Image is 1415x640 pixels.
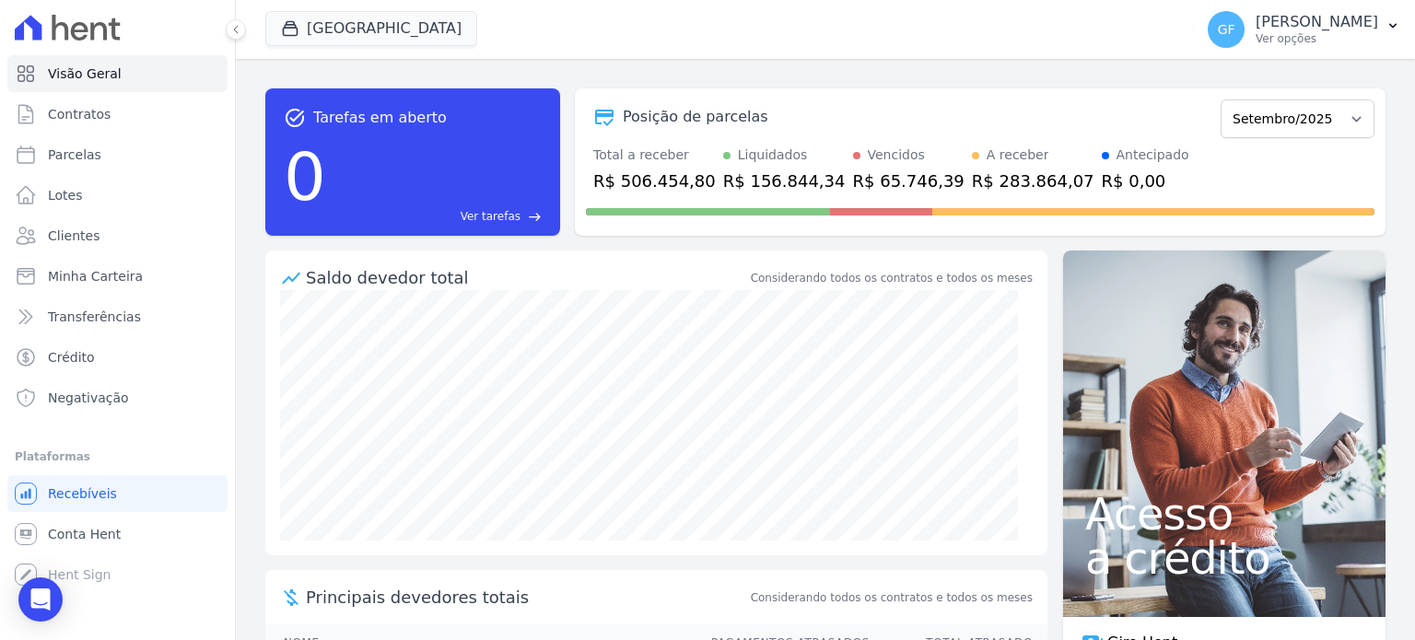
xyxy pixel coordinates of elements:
span: east [528,210,542,224]
div: Total a receber [593,145,716,165]
span: Acesso [1085,492,1363,536]
div: R$ 65.746,39 [853,169,965,193]
a: Visão Geral [7,55,228,92]
a: Minha Carteira [7,258,228,295]
div: Saldo devedor total [306,265,747,290]
div: A receber [987,145,1049,165]
a: Ver tarefas east [333,208,542,225]
div: Antecipado [1117,145,1189,165]
span: Clientes [48,227,99,245]
p: Ver opções [1256,31,1378,46]
div: Plataformas [15,446,220,468]
div: Liquidados [738,145,808,165]
a: Crédito [7,339,228,376]
span: Visão Geral [48,64,122,83]
a: Clientes [7,217,228,254]
div: R$ 506.454,80 [593,169,716,193]
a: Lotes [7,177,228,214]
div: R$ 283.864,07 [972,169,1094,193]
div: Vencidos [868,145,925,165]
button: [GEOGRAPHIC_DATA] [265,11,477,46]
button: GF [PERSON_NAME] Ver opções [1193,4,1415,55]
span: Considerando todos os contratos e todos os meses [751,589,1033,606]
a: Recebíveis [7,475,228,512]
span: task_alt [284,107,306,129]
a: Transferências [7,298,228,335]
span: a crédito [1085,536,1363,580]
div: 0 [284,129,326,225]
a: Contratos [7,96,228,133]
a: Negativação [7,379,228,416]
a: Parcelas [7,136,228,173]
span: Tarefas em aberto [313,107,447,129]
div: Open Intercom Messenger [18,577,63,622]
span: Negativação [48,389,129,407]
span: Recebíveis [48,484,117,503]
span: Principais devedores totais [306,585,747,610]
span: Lotes [48,186,83,204]
span: Contratos [48,105,111,123]
div: R$ 156.844,34 [723,169,846,193]
div: R$ 0,00 [1102,169,1189,193]
div: Considerando todos os contratos e todos os meses [751,270,1033,286]
span: GF [1218,23,1235,36]
span: Transferências [48,308,141,326]
span: Ver tarefas [461,208,520,225]
span: Parcelas [48,145,101,164]
span: Crédito [48,348,95,367]
p: [PERSON_NAME] [1256,13,1378,31]
span: Conta Hent [48,525,121,543]
span: Minha Carteira [48,267,143,285]
div: Posição de parcelas [623,106,768,128]
a: Conta Hent [7,516,228,553]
